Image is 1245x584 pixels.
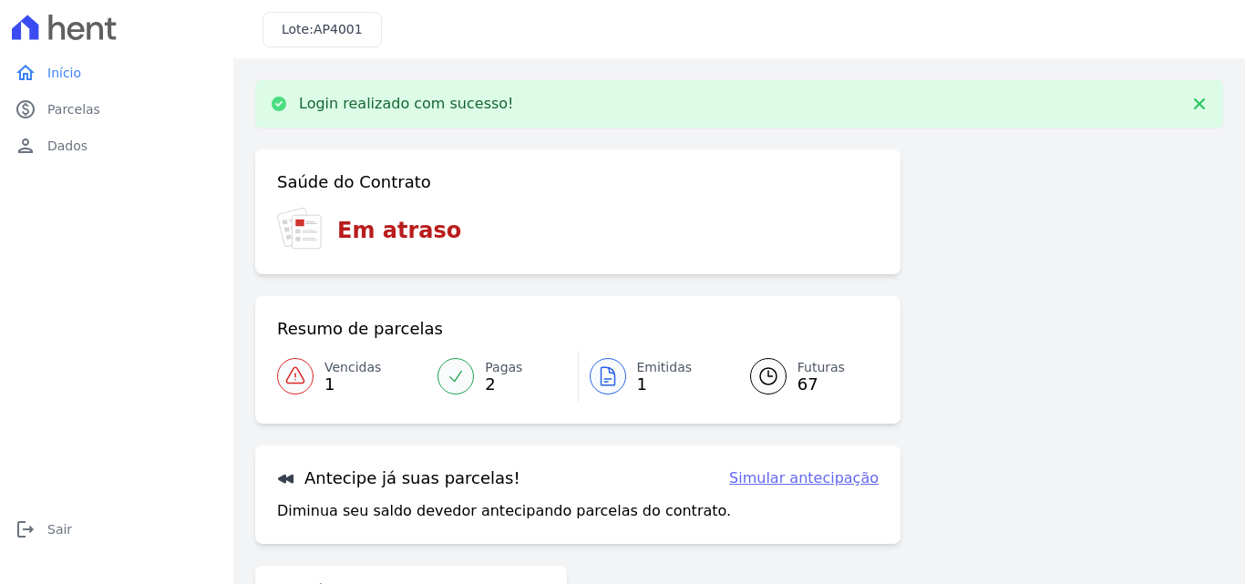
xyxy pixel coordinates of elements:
a: Simular antecipação [729,467,879,489]
i: home [15,62,36,84]
span: Emitidas [637,358,693,377]
h3: Saúde do Contrato [277,171,431,193]
span: Parcelas [47,100,100,118]
i: logout [15,518,36,540]
a: Emitidas 1 [579,351,728,402]
span: Pagas [485,358,522,377]
p: Login realizado com sucesso! [299,95,514,113]
span: 1 [324,377,381,392]
a: Futuras 67 [728,351,879,402]
h3: Lote: [282,20,363,39]
span: 67 [797,377,845,392]
i: person [15,135,36,157]
span: Vencidas [324,358,381,377]
span: AP4001 [314,22,363,36]
span: 2 [485,377,522,392]
a: personDados [7,128,226,164]
i: paid [15,98,36,120]
h3: Em atraso [337,214,461,247]
span: Início [47,64,81,82]
span: Sair [47,520,72,538]
span: Futuras [797,358,845,377]
a: paidParcelas [7,91,226,128]
h3: Antecipe já suas parcelas! [277,467,520,489]
a: Pagas 2 [427,351,577,402]
a: homeInício [7,55,226,91]
a: logoutSair [7,511,226,548]
a: Vencidas 1 [277,351,427,402]
h3: Resumo de parcelas [277,318,443,340]
span: 1 [637,377,693,392]
span: Dados [47,137,87,155]
p: Diminua seu saldo devedor antecipando parcelas do contrato. [277,500,731,522]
